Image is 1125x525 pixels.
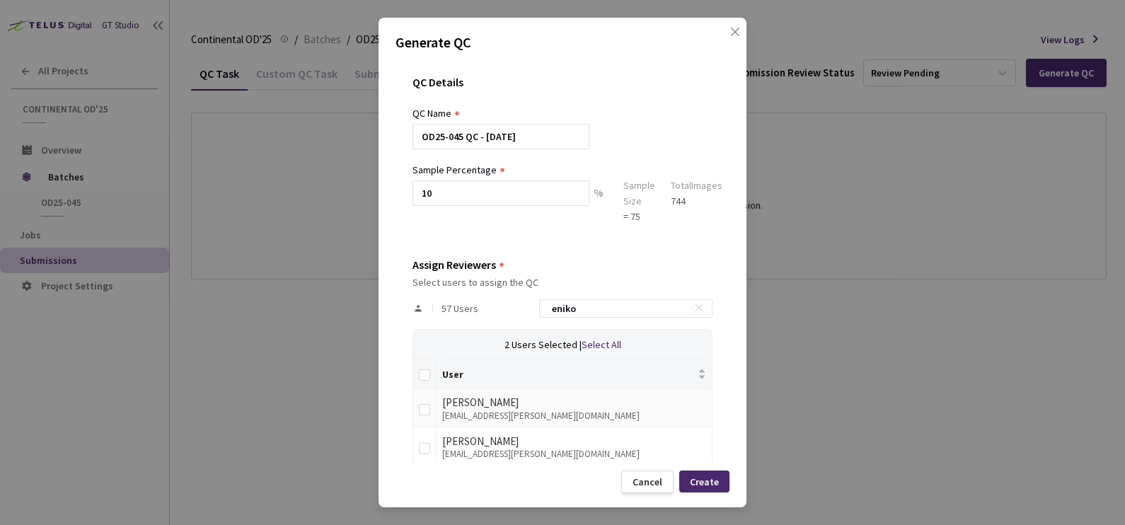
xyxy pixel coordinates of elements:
[412,76,712,105] div: QC Details
[442,411,706,421] div: [EMAIL_ADDRESS][PERSON_NAME][DOMAIN_NAME]
[623,178,655,209] div: Sample Size
[543,300,694,317] input: Search
[412,258,496,271] div: Assign Reviewers
[442,369,695,380] span: User
[412,105,451,121] div: QC Name
[715,26,738,49] button: Close
[633,476,662,487] div: Cancel
[582,338,621,351] span: Select All
[729,26,741,66] span: close
[671,178,722,193] div: Total Images
[623,209,655,224] div: = 75
[442,433,706,450] div: [PERSON_NAME]
[442,449,706,459] div: [EMAIL_ADDRESS][PERSON_NAME][DOMAIN_NAME]
[412,277,712,288] div: Select users to assign the QC
[690,476,719,487] div: Create
[442,303,478,314] span: 57 Users
[396,32,729,53] p: Generate QC
[412,180,589,206] input: e.g. 10
[412,162,497,178] div: Sample Percentage
[442,394,706,411] div: [PERSON_NAME]
[671,193,722,209] div: 744
[504,338,582,351] span: 2 Users Selected |
[589,180,608,224] div: %
[437,360,712,388] th: User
